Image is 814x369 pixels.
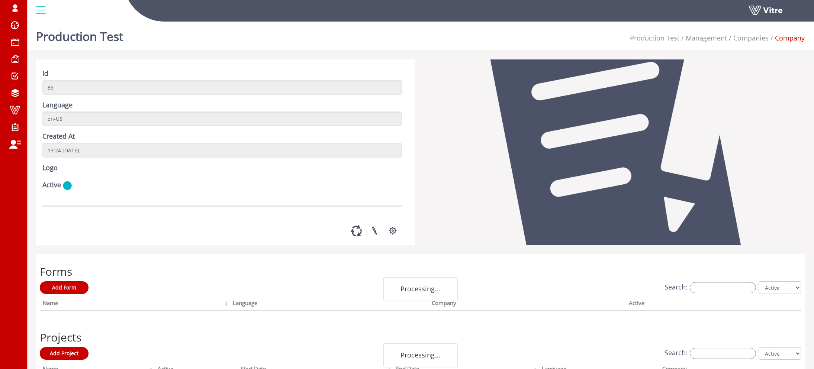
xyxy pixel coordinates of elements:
[42,100,73,110] label: Language
[630,33,679,42] a: Production Test
[42,132,75,141] label: Created At
[690,348,756,359] input: Search:
[42,180,61,190] label: Active
[665,282,756,293] label: Search:
[679,33,727,43] li: Management
[690,282,756,293] input: Search:
[733,33,769,42] a: Companies
[383,277,458,301] div: Processing...
[52,284,76,291] span: Add Form
[40,297,230,311] th: Name
[383,343,458,367] div: Processing...
[230,297,429,311] th: Language
[40,331,801,343] h2: Projects
[40,347,89,360] a: Add Project
[665,348,756,359] label: Search:
[42,69,48,78] label: Id
[40,281,89,294] a: Add Form
[42,163,58,173] label: Logo
[40,265,801,278] h2: Forms
[429,297,625,311] th: Company
[63,181,72,190] img: yes
[626,297,763,311] th: Active
[769,33,805,43] li: Company
[36,19,123,50] h1: Production Test
[50,350,78,357] span: Add Project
